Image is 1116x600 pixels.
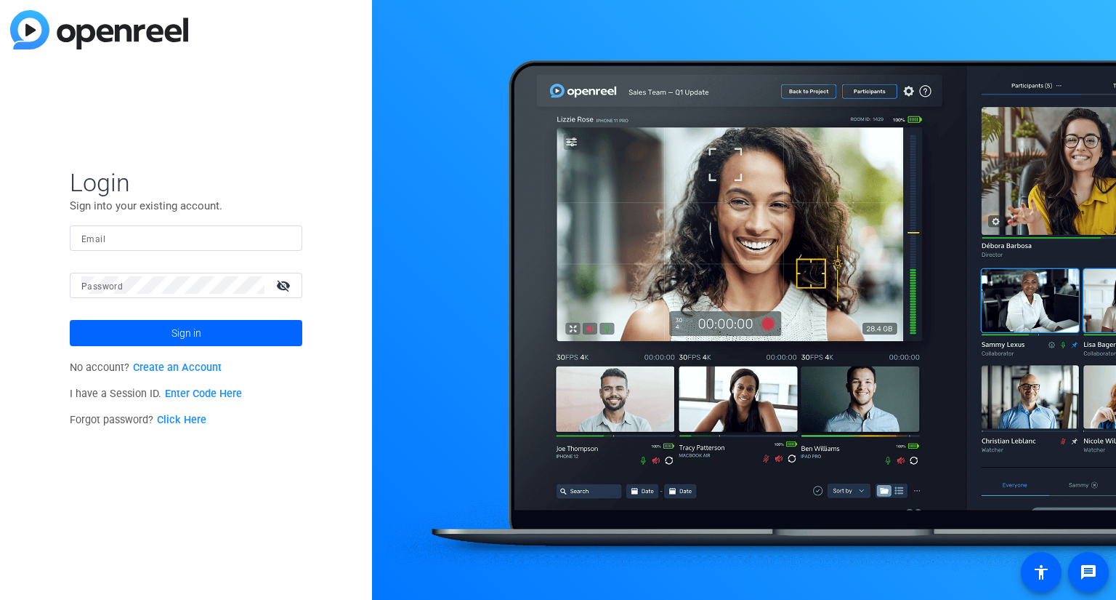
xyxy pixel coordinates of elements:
[165,388,242,400] a: Enter Code Here
[81,234,105,244] mat-label: Email
[171,315,201,351] span: Sign in
[157,414,206,426] a: Click Here
[133,361,222,374] a: Create an Account
[267,275,302,296] mat-icon: visibility_off
[1032,564,1050,581] mat-icon: accessibility
[70,361,222,374] span: No account?
[70,388,242,400] span: I have a Session ID.
[81,281,123,292] mat-label: Password
[70,414,206,426] span: Forgot password?
[70,198,302,214] p: Sign into your existing account.
[81,229,291,247] input: Enter Email Address
[10,10,188,49] img: blue-gradient.svg
[70,167,302,198] span: Login
[70,320,302,346] button: Sign in
[1080,564,1097,581] mat-icon: message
